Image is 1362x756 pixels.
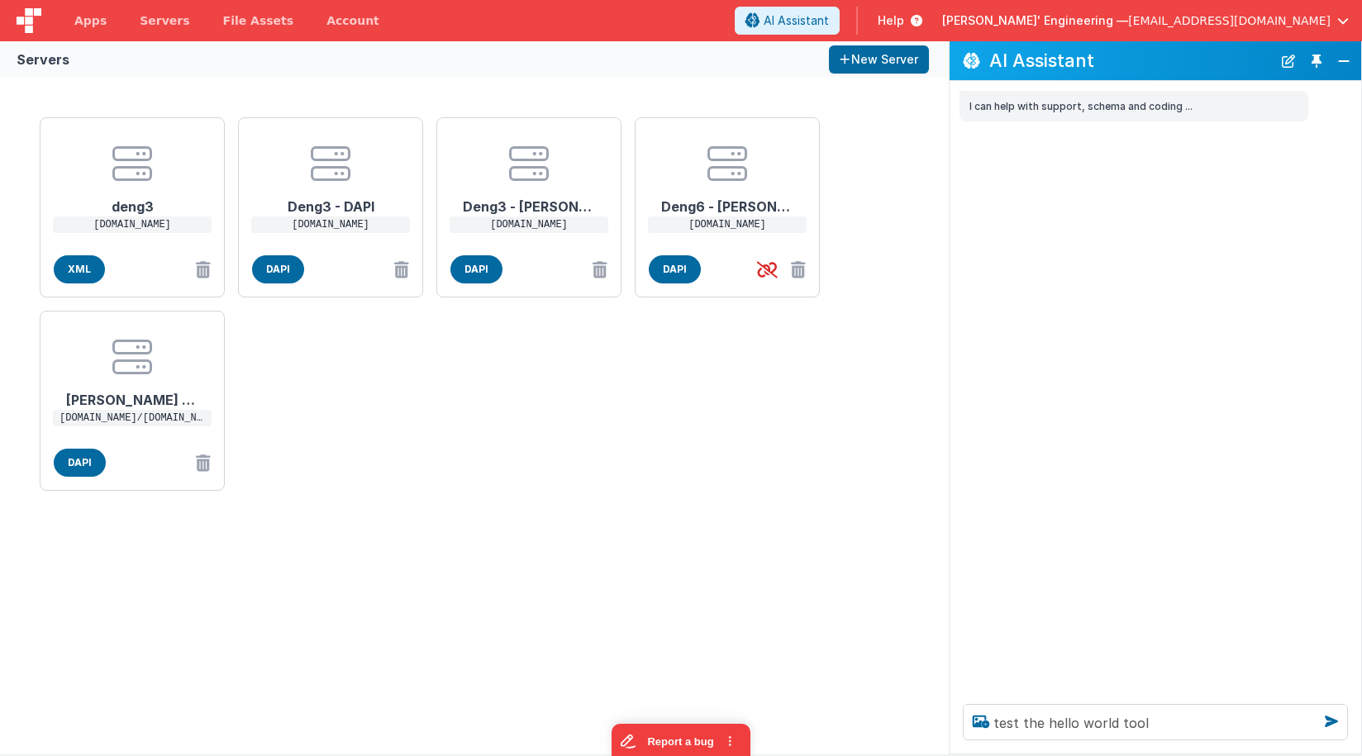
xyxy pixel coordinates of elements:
p: [DOMAIN_NAME]/[DOMAIN_NAME] [53,410,212,426]
button: New Chat [1277,50,1300,73]
h1: Deng3 - DAPI [264,183,397,216]
span: Help [878,12,904,29]
div: Servers [17,50,69,69]
span: AI Assistant [764,12,829,29]
h1: Deng6 - [PERSON_NAME] [661,183,793,216]
span: DAPI [450,255,502,283]
p: [DOMAIN_NAME] [53,216,212,233]
span: DAPI [649,255,701,283]
p: I can help with support, schema and coding ... [969,97,1298,115]
button: New Server [829,45,929,74]
button: AI Assistant [735,7,840,35]
span: DAPI [252,255,304,283]
p: [DOMAIN_NAME] [251,216,410,233]
span: DAPI [54,449,106,477]
span: File Assets [223,12,294,29]
h1: deng3 [66,183,198,216]
h2: AI Assistant [989,50,1272,70]
p: [DOMAIN_NAME] [450,216,608,233]
h1: Deng3 - [PERSON_NAME] [463,183,595,216]
span: Servers [140,12,189,29]
h1: [PERSON_NAME] Proxy [66,377,198,410]
span: Apps [74,12,107,29]
span: XML [54,255,105,283]
button: Toggle Pin [1305,50,1328,73]
span: [PERSON_NAME]' Engineering — [942,12,1128,29]
span: [EMAIL_ADDRESS][DOMAIN_NAME] [1128,12,1331,29]
button: [PERSON_NAME]' Engineering — [EMAIL_ADDRESS][DOMAIN_NAME] [942,12,1349,29]
p: [DOMAIN_NAME] [648,216,807,233]
button: Close [1333,50,1355,73]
